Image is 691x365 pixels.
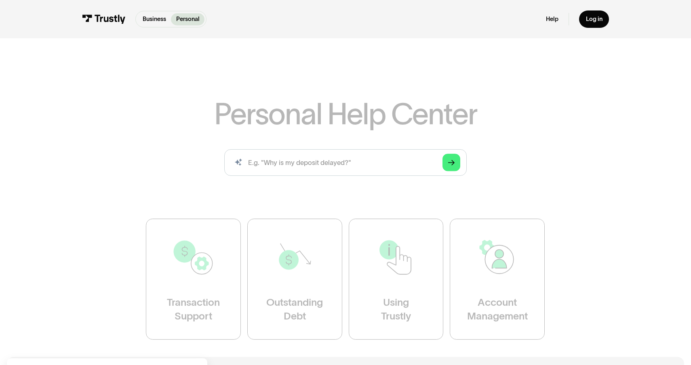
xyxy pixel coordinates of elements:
[579,10,609,28] a: Log in
[450,219,545,340] a: AccountManagement
[267,296,323,323] div: Outstanding Debt
[586,15,603,23] div: Log in
[381,296,411,323] div: Using Trustly
[224,149,467,176] form: Search
[349,219,444,340] a: UsingTrustly
[247,219,342,340] a: OutstandingDebt
[214,99,477,128] h1: Personal Help Center
[143,15,166,24] p: Business
[224,149,467,176] input: search
[82,15,126,24] img: Trustly Logo
[546,15,558,23] a: Help
[176,15,200,24] p: Personal
[137,13,171,25] a: Business
[146,219,241,340] a: TransactionSupport
[467,296,528,323] div: Account Management
[171,13,204,25] a: Personal
[167,296,220,323] div: Transaction Support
